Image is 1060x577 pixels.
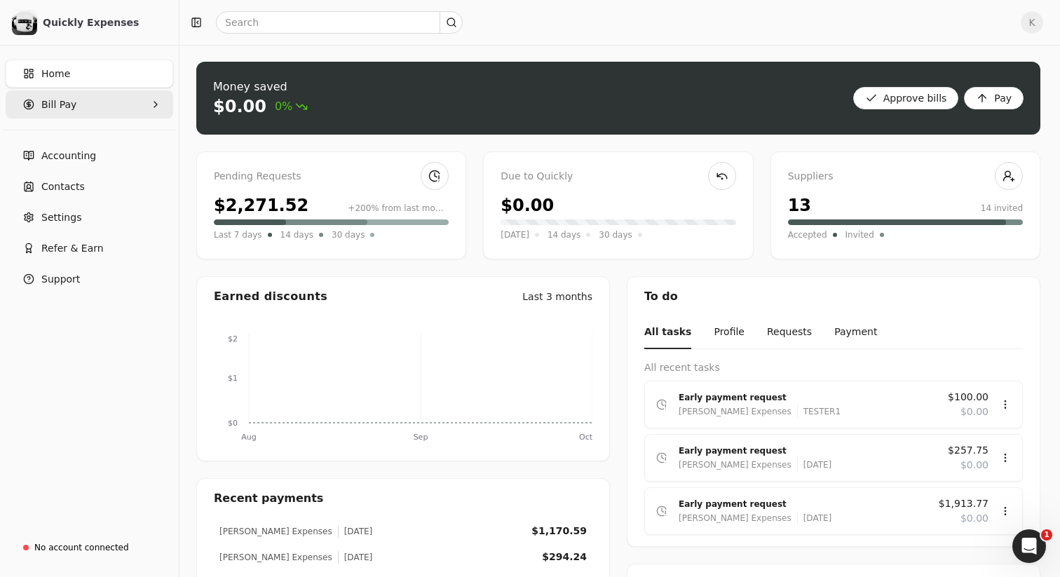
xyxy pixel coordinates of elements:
span: Settings [41,210,81,225]
span: Last 7 days [214,228,262,242]
span: $257.75 [948,443,988,458]
span: Accounting [41,149,96,163]
div: Last 3 months [522,290,592,304]
button: Bill Pay [6,90,173,118]
button: K [1021,11,1043,34]
span: 0% [275,98,308,115]
a: Accounting [6,142,173,170]
button: All tasks [644,316,691,349]
span: $0.00 [960,458,988,473]
div: Earned discounts [214,288,327,305]
span: 30 days [332,228,365,242]
div: $0.00 [213,95,266,118]
span: Accepted [788,228,827,242]
div: [PERSON_NAME] Expenses [219,525,332,538]
div: 13 [788,193,811,218]
a: No account connected [6,535,173,560]
div: Early payment request [679,391,937,405]
span: 1 [1041,529,1052,541]
div: [PERSON_NAME] Expenses [679,405,791,419]
div: $1,170.59 [531,524,587,538]
div: No account connected [34,541,129,554]
div: $294.24 [542,550,587,564]
div: To do [627,277,1040,316]
div: [PERSON_NAME] Expenses [219,551,332,564]
div: [PERSON_NAME] Expenses [679,458,791,472]
button: Refer & Earn [6,234,173,262]
tspan: $1 [228,374,238,383]
div: Suppliers [788,169,1023,184]
span: 14 days [548,228,580,242]
span: $1,913.77 [939,496,988,511]
div: Early payment request [679,444,937,458]
a: Home [6,60,173,88]
tspan: Aug [241,433,256,442]
div: Quickly Expenses [43,15,167,29]
div: Due to Quickly [501,169,735,184]
span: $100.00 [948,390,988,405]
a: Settings [6,203,173,231]
button: Approve bills [853,87,959,109]
div: [PERSON_NAME] Expenses [679,511,791,525]
div: [DATE] [797,458,832,472]
span: Contacts [41,179,85,194]
button: Profile [714,316,745,349]
div: [DATE] [338,551,373,564]
div: Early payment request [679,497,927,511]
span: 30 days [599,228,632,242]
div: TESTER1 [797,405,841,419]
div: All recent tasks [644,360,1023,375]
div: $0.00 [501,193,554,218]
div: Money saved [213,79,308,95]
iframe: Intercom live chat [1012,529,1046,563]
tspan: $2 [228,334,238,344]
span: $0.00 [960,511,988,526]
span: Bill Pay [41,97,76,112]
span: Refer & Earn [41,241,104,256]
button: Requests [767,316,812,349]
tspan: Sep [414,433,428,442]
div: [DATE] [338,525,373,538]
div: [DATE] [797,511,832,525]
span: [DATE] [501,228,529,242]
button: Support [6,265,173,293]
div: $2,271.52 [214,193,308,218]
div: Pending Requests [214,169,449,184]
input: Search [216,11,463,34]
tspan: $0 [228,419,238,428]
span: $0.00 [960,405,988,419]
span: Support [41,272,80,287]
span: Home [41,67,70,81]
div: Recent payments [197,479,609,518]
img: a7430e03-5703-430b-9462-2a807a799ba4.jpeg [12,10,37,35]
a: Contacts [6,172,173,201]
div: +200% from last month [348,202,449,215]
span: Invited [845,228,874,242]
span: 14 days [280,228,313,242]
button: Payment [834,316,877,349]
div: 14 invited [981,202,1023,215]
tspan: Oct [579,433,593,442]
button: Pay [964,87,1024,109]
